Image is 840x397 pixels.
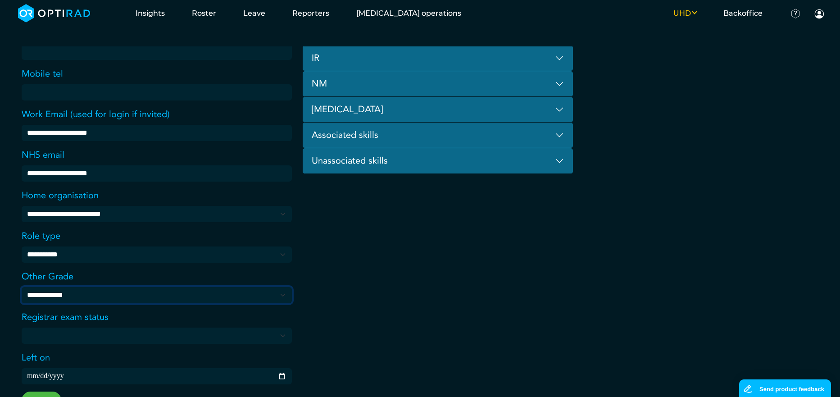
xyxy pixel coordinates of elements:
[22,270,73,283] label: Other Grade
[22,351,50,365] label: Left on
[22,229,60,243] label: Role type
[18,4,91,23] img: brand-opti-rad-logos-blue-and-white-d2f68631ba2948856bd03f2d395fb146ddc8fb01b4b6e9315ea85fa773367...
[22,108,170,121] label: Work Email (used for login if invited)
[303,71,573,97] button: NM
[22,310,109,324] label: Registrar exam status
[303,148,573,174] button: Unassociated skills
[303,46,573,71] button: IR
[22,148,64,162] label: NHS email
[22,67,63,81] label: Mobile tel
[303,123,573,148] button: Associated skills
[303,97,573,123] button: [MEDICAL_DATA]
[22,189,99,202] label: Home organisation
[660,8,710,19] button: UHD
